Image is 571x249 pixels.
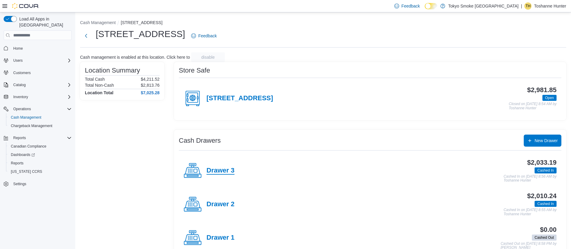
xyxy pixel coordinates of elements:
[191,52,225,62] button: disable
[17,16,72,28] span: Load All Apps in [GEOGRAPHIC_DATA]
[11,57,72,64] span: Users
[201,54,215,60] span: disable
[11,44,72,52] span: Home
[11,169,42,174] span: [US_STATE] CCRS
[13,58,23,63] span: Users
[534,2,566,10] p: Toshanne Hunter
[11,57,25,64] button: Users
[1,105,74,113] button: Operations
[11,105,72,113] span: Operations
[179,67,210,74] h3: Store Safe
[509,102,557,110] p: Closed on [DATE] 8:54 AM by Toshanne Hunter
[535,167,557,173] span: Cashed In
[11,180,29,188] a: Settings
[85,83,114,88] h6: Total Non-Cash
[11,93,72,101] span: Inventory
[96,28,185,40] h1: [STREET_ADDRESS]
[13,182,26,186] span: Settings
[1,81,74,89] button: Catalog
[8,114,44,121] a: Cash Management
[121,20,162,25] button: [STREET_ADDRESS]
[527,86,557,94] h3: $2,981.85
[189,30,219,42] a: Feedback
[80,30,92,42] button: Next
[542,95,557,101] span: Open
[80,55,190,60] p: Cash management is enabled at this location. Click here to
[11,134,72,142] span: Reports
[179,137,221,144] h3: Cash Drawers
[425,3,437,9] input: Dark Mode
[11,134,28,142] button: Reports
[141,83,160,88] p: $2,813.76
[1,179,74,188] button: Settings
[12,3,39,9] img: Cova
[402,3,420,9] span: Feedback
[11,69,33,76] a: Customers
[6,159,74,167] button: Reports
[141,90,160,95] h4: $7,025.28
[8,122,55,129] a: Chargeback Management
[1,134,74,142] button: Reports
[524,2,532,10] div: Toshanne Hunter
[11,105,33,113] button: Operations
[11,69,72,76] span: Customers
[206,234,234,242] h4: Drawer 1
[206,167,234,175] h4: Drawer 3
[141,77,160,82] p: $4,211.52
[11,81,28,89] button: Catalog
[8,168,45,175] a: [US_STATE] CCRS
[8,168,72,175] span: Washington CCRS
[8,160,72,167] span: Reports
[535,235,554,240] span: Cashed Out
[85,77,105,82] h6: Total Cash
[545,95,554,101] span: Open
[13,107,31,111] span: Operations
[524,135,561,147] button: New Drawer
[540,226,557,233] h3: $0.00
[6,151,74,159] a: Dashboards
[4,41,72,204] nav: Complex example
[8,143,72,150] span: Canadian Compliance
[535,201,557,207] span: Cashed In
[13,135,26,140] span: Reports
[532,235,557,241] span: Cashed Out
[537,168,554,173] span: Cashed In
[11,123,52,128] span: Chargeback Management
[6,122,74,130] button: Chargeback Management
[13,82,26,87] span: Catalog
[448,2,519,10] p: Tokyo Smoke [GEOGRAPHIC_DATA]
[1,93,74,101] button: Inventory
[526,2,530,10] span: TH
[1,44,74,52] button: Home
[206,201,234,208] h4: Drawer 2
[537,201,554,207] span: Cashed In
[80,20,116,25] button: Cash Management
[8,114,72,121] span: Cash Management
[198,33,217,39] span: Feedback
[11,93,30,101] button: Inventory
[13,46,23,51] span: Home
[11,81,72,89] span: Catalog
[504,208,557,216] p: Cashed In on [DATE] 8:55 AM by Toshanne Hunter
[527,192,557,200] h3: $2,010.24
[85,67,140,74] h3: Location Summary
[85,90,113,95] h4: Location Total
[11,161,23,166] span: Reports
[521,2,522,10] p: |
[535,138,558,144] span: New Drawer
[11,115,41,120] span: Cash Management
[80,20,566,27] nav: An example of EuiBreadcrumbs
[425,9,425,10] span: Dark Mode
[8,151,37,158] a: Dashboards
[11,144,46,149] span: Canadian Compliance
[8,143,49,150] a: Canadian Compliance
[206,95,273,102] h4: [STREET_ADDRESS]
[6,142,74,151] button: Canadian Compliance
[11,152,35,157] span: Dashboards
[6,167,74,176] button: [US_STATE] CCRS
[8,151,72,158] span: Dashboards
[11,45,25,52] a: Home
[527,159,557,166] h3: $2,033.19
[11,180,72,188] span: Settings
[1,56,74,65] button: Users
